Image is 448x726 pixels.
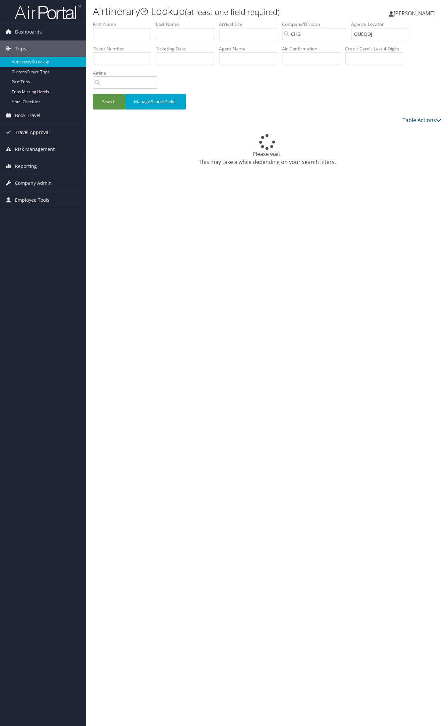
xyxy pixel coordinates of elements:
[15,192,49,208] span: Employee Tools
[15,4,81,20] img: airportal-logo.png
[219,21,282,28] label: Arrival City
[15,40,26,57] span: Trips
[15,124,50,141] span: Travel Approval
[15,24,42,40] span: Dashboards
[156,45,219,52] label: Ticketing Date
[93,94,125,109] button: Search
[403,116,441,124] a: Table Actions
[93,4,325,18] h1: Airtinerary® Lookup
[345,45,408,52] label: Credit Card - Last 4 Digits
[351,21,414,28] label: Agency Locator
[93,45,156,52] label: Ticket Number
[15,175,52,191] span: Company Admin
[15,107,40,124] span: Book Travel
[156,21,219,28] label: Last Name
[394,10,435,17] span: [PERSON_NAME]
[185,6,280,17] small: (at least one field required)
[125,94,186,109] button: Manage Search Fields
[389,3,441,23] a: [PERSON_NAME]
[15,158,37,175] span: Reporting
[219,45,282,52] label: Agent Name
[93,70,162,76] label: Airline
[93,134,441,166] div: Please wait. This may take a while depending on your search filters.
[282,21,351,28] label: Company/Division
[93,21,156,28] label: First Name
[282,45,345,52] label: Air Confirmation
[15,141,55,158] span: Risk Management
